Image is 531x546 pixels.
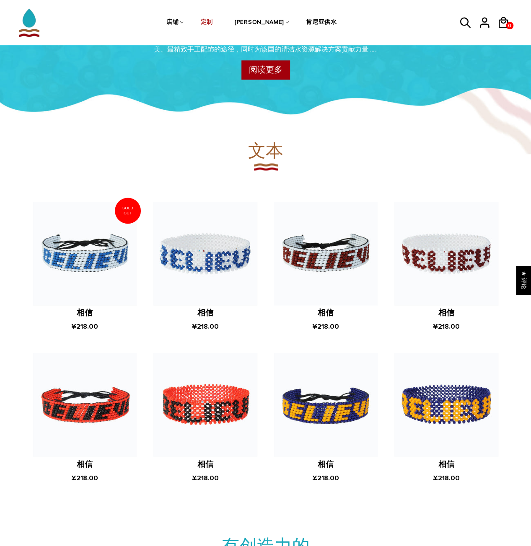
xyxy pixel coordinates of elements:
a: 0 [506,22,513,29]
a: 相信 [318,308,334,318]
img: 文本 [253,161,279,173]
font: 创始人[PERSON_NAME]夫（[PERSON_NAME]）多年来一直未能找到来自肯尼亚的手工手链，如今终于如愿以偿。然而，尽管他的寻觅已“完成”，他却浑然不知，这仅仅是个开始。同事和朋友纷... [15,23,516,54]
font: ¥218.00 [312,322,339,331]
a: 相信 [318,459,334,469]
a: 相信 [438,459,454,469]
font: 阅读更多 [249,65,282,75]
font: ¥218.00 [71,322,98,331]
a: 相信 [77,308,93,318]
a: 相信 [438,308,454,318]
font: ¥218.00 [433,322,460,331]
font: 肯尼亚供水 [306,18,337,26]
font: ¥218.00 [192,322,219,331]
div: 点击打开 Judge.me 浮动评论标签 [516,266,531,295]
a: [PERSON_NAME] [235,1,284,45]
font: 文本 [248,139,283,160]
font: ¥218.00 [312,474,339,482]
font: ¥218.00 [192,474,219,482]
font: ¥218.00 [71,474,98,482]
a: 相信 [77,459,93,469]
font: 定制 [201,18,213,26]
a: 阅读更多 [241,60,290,80]
font: ★ 评论 [520,271,527,289]
font: [PERSON_NAME] [235,18,284,26]
a: 相信 [197,308,213,318]
font: 0 [508,23,511,28]
a: 定制 [201,1,213,45]
font: ¥218.00 [433,474,460,482]
a: 相信 [197,459,213,469]
font: 店铺 [166,18,179,26]
a: 肯尼亚供水 [306,1,337,45]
